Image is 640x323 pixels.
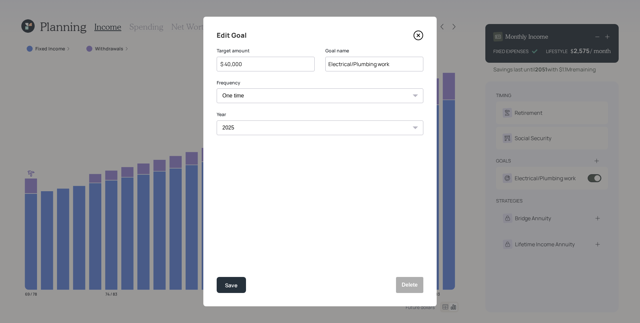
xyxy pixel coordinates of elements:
[325,47,423,54] label: Goal name
[225,281,238,290] div: Save
[217,111,423,118] label: Year
[217,277,246,293] button: Save
[217,30,247,41] h4: Edit Goal
[396,277,423,293] button: Delete
[217,47,315,54] label: Target amount
[217,79,423,86] label: Frequency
